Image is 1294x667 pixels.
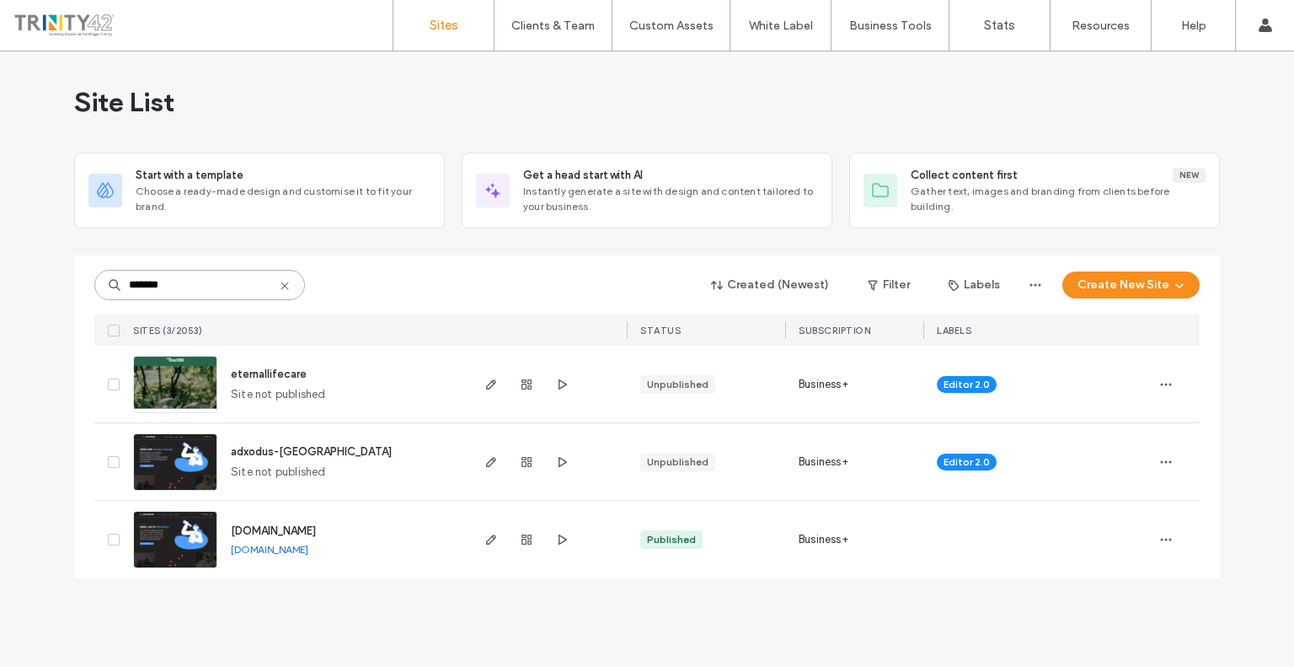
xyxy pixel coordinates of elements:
[74,153,445,229] div: Start with a templateChoose a ready-made design and customise it to fit your brand.
[231,464,326,481] span: Site not published
[462,153,832,229] div: Get a head start with AIInstantly generate a site with design and content tailored to your business.
[937,325,971,336] span: LABELS
[911,167,1018,184] span: Collect content first
[430,18,458,33] label: Sites
[136,184,430,214] span: Choose a ready-made design and customise it to fit your brand.
[523,184,818,214] span: Instantly generate a site with design and content tailored to your business.
[849,19,932,33] label: Business Tools
[1072,19,1130,33] label: Resources
[799,376,848,393] span: Business+
[749,19,813,33] label: White Label
[984,18,1015,33] label: Stats
[1062,272,1200,299] button: Create New Site
[944,377,990,392] span: Editor 2.0
[133,325,202,336] span: SITES (3/2053)
[136,167,243,184] span: Start with a template
[697,272,844,299] button: Created (Newest)
[38,12,72,27] span: Help
[231,445,392,458] a: adxodus-[GEOGRAPHIC_DATA]
[74,85,174,119] span: Site List
[799,454,848,471] span: Business+
[231,368,307,380] a: eternallifecare
[944,455,990,470] span: Editor 2.0
[799,531,848,548] span: Business+
[911,184,1206,214] span: Gather text, images and branding from clients before building.
[231,524,316,537] a: [DOMAIN_NAME]
[933,272,1015,299] button: Labels
[1181,19,1206,33] label: Help
[799,325,870,336] span: Subscription
[851,272,927,299] button: Filter
[647,377,708,392] div: Unpublished
[1173,168,1206,183] div: New
[647,532,696,547] div: Published
[849,153,1220,229] div: Collect content firstNewGather text, images and branding from clients before building.
[647,455,708,470] div: Unpublished
[523,167,643,184] span: Get a head start with AI
[629,19,714,33] label: Custom Assets
[231,543,308,556] a: [DOMAIN_NAME]
[511,19,595,33] label: Clients & Team
[640,325,681,336] span: STATUS
[231,386,326,403] span: Site not published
